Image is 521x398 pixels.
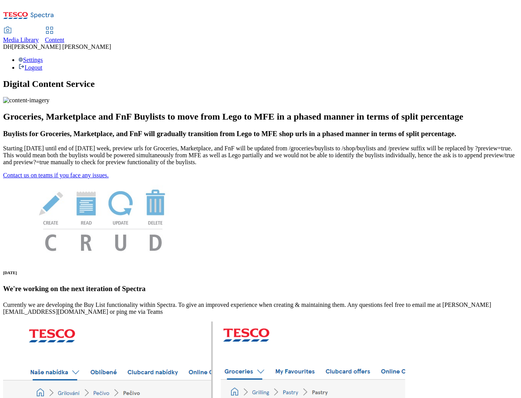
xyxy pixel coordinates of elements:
h2: Groceries, Marketplace and FnF Buylists to move from Lego to MFE in a phased manner in terms of s... [3,112,518,122]
h3: We're working on the next iteration of Spectra [3,285,518,293]
h3: Buylists for Groceries, Marketplace, and FnF will gradually transition from Lego to MFE shop urls... [3,130,518,138]
img: content-imagery [3,97,50,104]
h6: [DATE] [3,270,518,275]
span: Content [45,37,65,43]
a: Content [45,27,65,43]
a: Contact us on teams if you face any issues. [3,172,109,178]
p: Currently we are developing the Buy List functionality within Spectra. To give an improved experi... [3,301,518,315]
a: Media Library [3,27,39,43]
p: Starting [DATE] until end of [DATE] week, preview urls for Groceries, Marketplace, and FnF will b... [3,145,518,166]
span: [PERSON_NAME] [PERSON_NAME] [12,43,111,50]
h1: Digital Content Service [3,79,518,89]
img: News Image [3,179,203,259]
span: Media Library [3,37,39,43]
a: Settings [18,57,43,63]
a: Logout [18,64,42,71]
span: DH [3,43,12,50]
